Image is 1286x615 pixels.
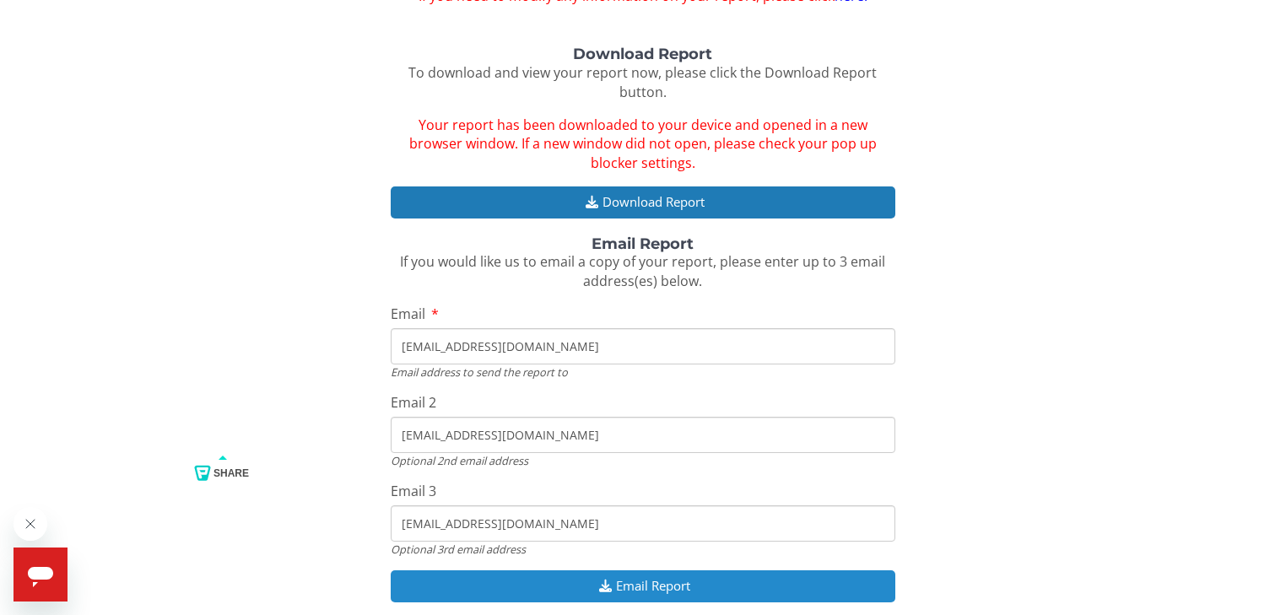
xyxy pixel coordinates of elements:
[10,12,37,25] span: Help
[400,252,885,290] span: If you would like us to email a copy of your report, please enter up to 3 email address(es) below.
[391,393,436,412] span: Email 2
[14,548,68,602] iframe: Button to launch messaging window
[391,364,895,380] div: Email address to send the report to
[391,570,895,602] button: Email Report
[408,63,877,101] span: To download and view your report now, please click the Download Report button.
[391,542,895,557] div: Optional 3rd email address
[592,235,694,253] strong: Email Report
[391,186,895,218] button: Download Report
[573,45,712,63] strong: Download Report
[391,453,895,468] div: Optional 2nd email address
[14,507,47,541] iframe: Close message
[213,467,249,481] div: share
[409,116,877,173] span: Your report has been downloaded to your device and opened in a new browser window. If a new windo...
[391,482,436,500] span: Email 3
[391,305,425,323] span: Email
